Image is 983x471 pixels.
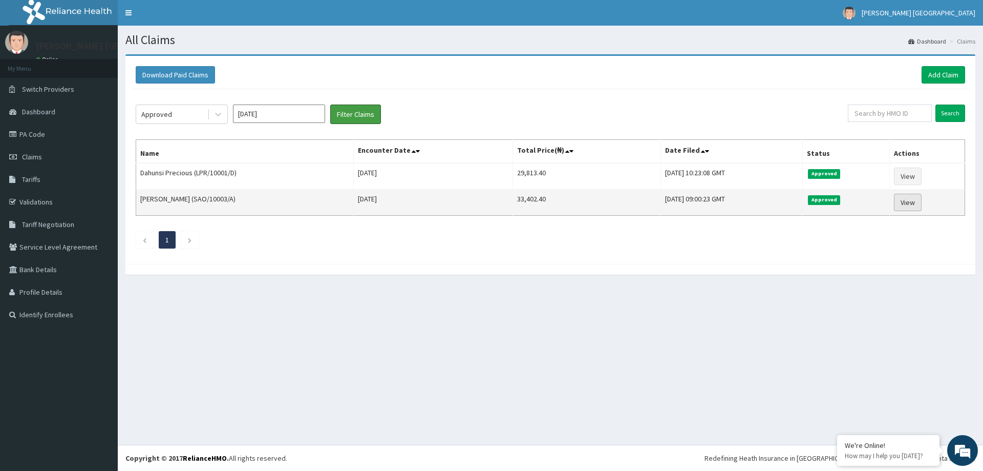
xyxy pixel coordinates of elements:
[845,452,932,460] p: How may I help you today?
[354,140,513,163] th: Encounter Date
[808,195,840,204] span: Approved
[889,140,965,163] th: Actions
[354,163,513,190] td: [DATE]
[894,168,922,185] a: View
[125,33,975,47] h1: All Claims
[5,31,28,54] img: User Image
[22,85,74,94] span: Switch Providers
[36,56,60,63] a: Online
[5,280,195,316] textarea: Type your message and hit 'Enter'
[922,66,965,84] a: Add Claim
[233,105,325,123] input: Select Month and Year
[660,163,803,190] td: [DATE] 10:23:08 GMT
[118,445,983,471] footer: All rights reserved.
[513,163,660,190] td: 29,813.40
[803,140,889,163] th: Status
[142,235,147,244] a: Previous page
[513,190,660,216] td: 33,402.40
[704,453,975,463] div: Redefining Heath Insurance in [GEOGRAPHIC_DATA] using Telemedicine and Data Science!
[165,235,169,244] a: Page 1 is your current page
[908,37,946,46] a: Dashboard
[59,129,141,233] span: We're online!
[19,51,41,77] img: d_794563401_company_1708531726252_794563401
[53,57,172,71] div: Chat with us now
[136,163,354,190] td: Dahunsi Precious (LPR/10001/D)
[330,105,381,124] button: Filter Claims
[354,190,513,216] td: [DATE]
[22,107,55,116] span: Dashboard
[660,190,803,216] td: [DATE] 09:00:23 GMT
[36,42,189,51] p: [PERSON_NAME] [GEOGRAPHIC_DATA]
[935,105,965,122] input: Search
[660,140,803,163] th: Date Filed
[22,175,40,184] span: Tariffs
[136,190,354,216] td: [PERSON_NAME] (SAO/10003/A)
[947,37,975,46] li: Claims
[848,105,932,122] input: Search by HMO ID
[125,454,229,463] strong: Copyright © 2017 .
[183,454,227,463] a: RelianceHMO
[168,5,193,30] div: Minimize live chat window
[845,441,932,450] div: We're Online!
[136,66,215,84] button: Download Paid Claims
[141,109,172,119] div: Approved
[862,8,975,17] span: [PERSON_NAME] [GEOGRAPHIC_DATA]
[136,140,354,163] th: Name
[22,152,42,161] span: Claims
[513,140,660,163] th: Total Price(₦)
[894,194,922,211] a: View
[187,235,192,244] a: Next page
[22,220,74,229] span: Tariff Negotiation
[843,7,856,19] img: User Image
[808,169,840,178] span: Approved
